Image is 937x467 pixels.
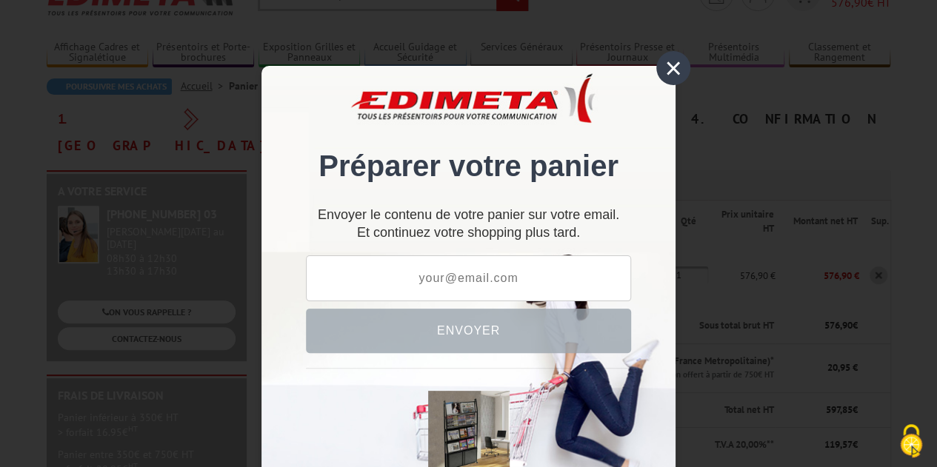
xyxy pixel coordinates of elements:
div: Et continuez votre shopping plus tard. [306,213,631,241]
div: × [656,51,690,85]
div: Préparer votre panier [306,88,631,198]
button: Envoyer [306,309,631,353]
input: your@email.com [306,255,631,301]
img: Cookies (fenêtre modale) [893,423,930,460]
p: Envoyer le contenu de votre panier sur votre email. [306,213,631,217]
button: Cookies (fenêtre modale) [885,417,937,467]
